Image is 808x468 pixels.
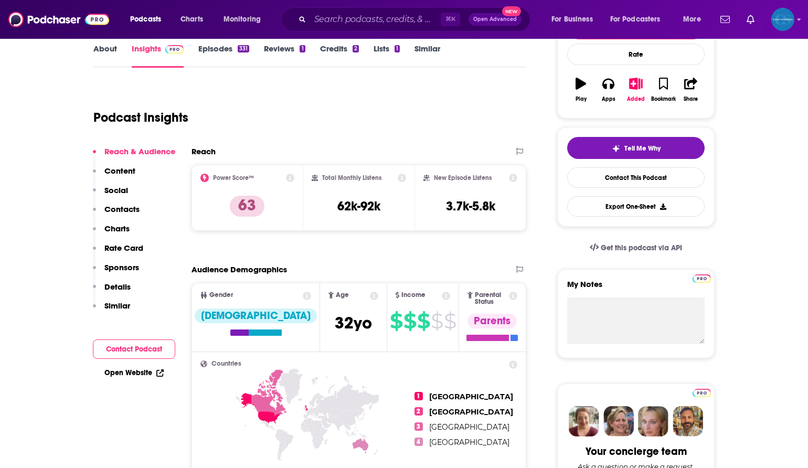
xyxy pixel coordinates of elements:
p: Reach & Audience [104,146,175,156]
button: Contacts [93,204,140,224]
button: open menu [603,11,676,28]
h2: Reach [192,146,216,156]
span: 3 [414,422,423,431]
p: Sponsors [104,262,139,272]
button: Play [567,71,594,109]
h3: 62k-92k [337,198,380,214]
p: Content [104,166,135,176]
a: Open Website [104,368,164,377]
div: 331 [238,45,249,52]
div: Play [576,96,587,102]
button: Apps [594,71,622,109]
a: Contact This Podcast [567,167,705,188]
div: Rate [567,44,705,65]
div: Added [627,96,645,102]
label: My Notes [567,279,705,297]
a: Credits2 [320,44,359,68]
input: Search podcasts, credits, & more... [310,11,441,28]
button: Charts [93,224,130,243]
img: Jules Profile [638,406,668,437]
span: 1 [414,392,423,400]
img: Jon Profile [673,406,703,437]
img: tell me why sparkle [612,144,620,153]
span: $ [444,313,456,329]
span: Countries [211,360,241,367]
a: Charts [174,11,209,28]
span: 32 yo [335,313,372,333]
span: 2 [414,407,423,416]
button: Social [93,185,128,205]
img: Podchaser Pro [165,45,184,54]
span: $ [390,313,402,329]
button: Bookmark [650,71,677,109]
button: Details [93,282,131,301]
span: For Business [551,12,593,27]
span: ⌘ K [441,13,460,26]
a: Episodes331 [198,44,249,68]
span: Charts [180,12,203,27]
button: open menu [216,11,274,28]
span: Age [336,292,349,299]
a: Pro website [693,273,711,283]
h3: 3.7k-5.8k [446,198,495,214]
span: $ [403,313,416,329]
p: Similar [104,301,130,311]
span: New [502,6,521,16]
p: Rate Card [104,243,143,253]
span: Open Advanced [473,17,517,22]
span: Gender [209,292,233,299]
button: Open AdvancedNew [469,13,522,26]
button: open menu [676,11,714,28]
button: open menu [123,11,175,28]
a: Show notifications dropdown [716,10,734,28]
a: Lists1 [374,44,400,68]
button: Share [677,71,705,109]
button: Rate Card [93,243,143,262]
span: Monitoring [224,12,261,27]
button: open menu [544,11,606,28]
span: $ [417,313,430,329]
div: Share [684,96,698,102]
h1: Podcast Insights [93,110,188,125]
p: Details [104,282,131,292]
div: Search podcasts, credits, & more... [291,7,540,31]
a: Reviews1 [264,44,305,68]
span: Logged in as ClearyStrategies [771,8,794,31]
a: InsightsPodchaser Pro [132,44,184,68]
button: tell me why sparkleTell Me Why [567,137,705,159]
a: Show notifications dropdown [742,10,759,28]
span: [GEOGRAPHIC_DATA] [429,407,513,417]
button: Similar [93,301,130,320]
img: Podchaser Pro [693,274,711,283]
img: Podchaser - Follow, Share and Rate Podcasts [8,9,109,29]
span: Podcasts [130,12,161,27]
div: 2 [353,45,359,52]
button: Added [622,71,650,109]
img: User Profile [771,8,794,31]
span: Parental Status [475,292,507,305]
span: [GEOGRAPHIC_DATA] [429,422,509,432]
span: More [683,12,701,27]
a: Similar [414,44,440,68]
span: 4 [414,438,423,446]
button: Show profile menu [771,8,794,31]
div: 1 [395,45,400,52]
h2: New Episode Listens [434,174,492,182]
h2: Power Score™ [213,174,254,182]
span: For Podcasters [610,12,661,27]
p: Charts [104,224,130,233]
div: Bookmark [651,96,676,102]
span: Income [401,292,426,299]
p: Social [104,185,128,195]
button: Reach & Audience [93,146,175,166]
p: 63 [230,196,264,217]
span: Get this podcast via API [601,243,682,252]
div: Parents [467,314,517,328]
h2: Total Monthly Listens [322,174,381,182]
img: Barbara Profile [603,406,634,437]
p: Contacts [104,204,140,214]
span: [GEOGRAPHIC_DATA] [429,438,509,447]
span: Tell Me Why [624,144,661,153]
a: Get this podcast via API [581,235,690,261]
